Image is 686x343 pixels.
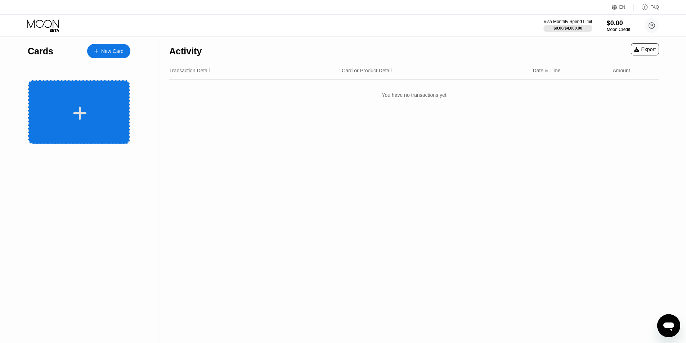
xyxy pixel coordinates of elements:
[619,5,626,10] div: EN
[533,68,561,73] div: Date & Time
[650,5,659,10] div: FAQ
[87,44,130,58] div: New Card
[169,85,659,105] div: You have no transactions yet
[169,46,202,57] div: Activity
[631,43,659,55] div: Export
[607,19,630,32] div: $0.00Moon Credit
[607,27,630,32] div: Moon Credit
[28,46,53,57] div: Cards
[342,68,392,73] div: Card or Product Detail
[634,4,659,11] div: FAQ
[613,68,630,73] div: Amount
[612,4,634,11] div: EN
[543,19,592,24] div: Visa Monthly Spend Limit
[101,48,124,54] div: New Card
[553,26,582,30] div: $0.00 / $4,000.00
[634,46,656,52] div: Export
[543,19,592,32] div: Visa Monthly Spend Limit$0.00/$4,000.00
[607,19,630,27] div: $0.00
[657,314,680,337] iframe: Кнопка запуска окна обмена сообщениями
[169,68,210,73] div: Transaction Detail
